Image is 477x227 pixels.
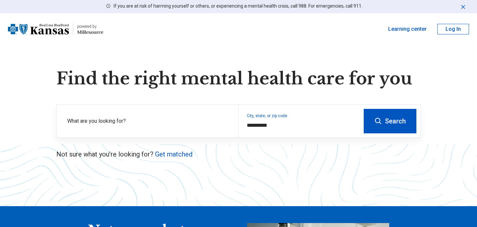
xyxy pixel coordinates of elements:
div: powered by [77,23,103,29]
p: If you are at risk of harming yourself or others, or experiencing a mental health crisis, call 98... [114,3,362,10]
img: Blue Cross Blue Shield Kansas [8,21,69,37]
label: What are you looking for? [67,117,231,125]
button: Dismiss [460,3,466,11]
a: Learning center [388,25,427,33]
a: Blue Cross Blue Shield Kansaspowered by [8,21,103,37]
button: Search [364,109,416,133]
p: Not sure what you’re looking for? [56,150,421,159]
h1: Find the right mental health care for you [56,69,421,89]
a: Get matched [155,150,192,158]
button: Log In [437,24,469,34]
